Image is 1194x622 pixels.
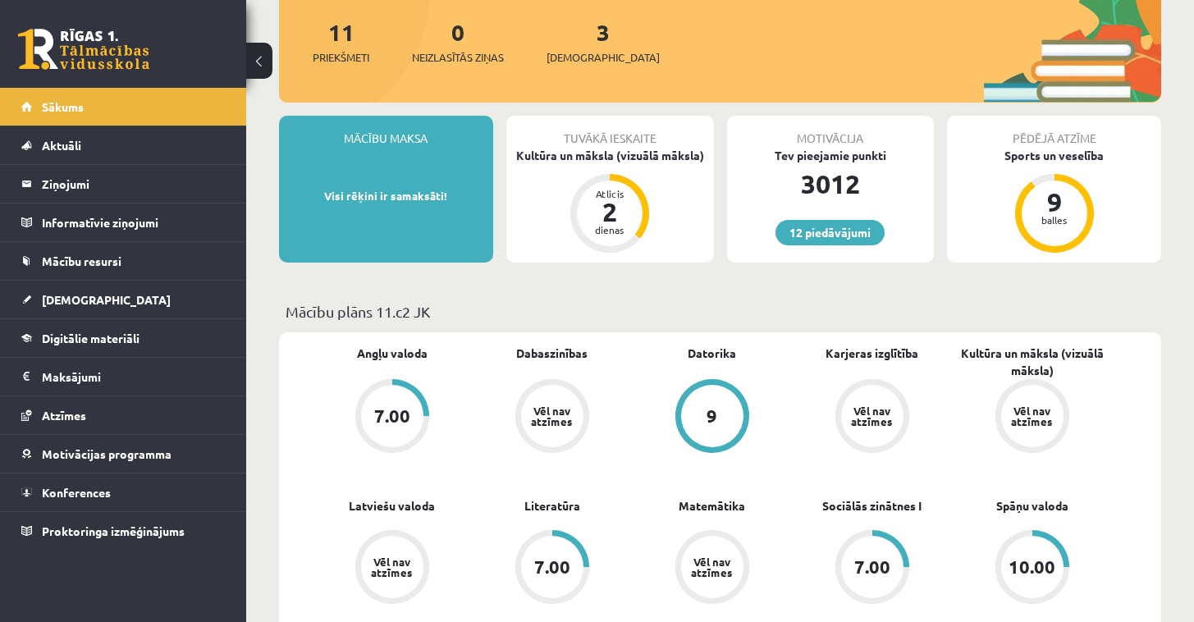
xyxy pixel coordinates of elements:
a: Atzīmes [21,396,226,434]
span: [DEMOGRAPHIC_DATA] [547,49,660,66]
a: Vēl nav atzīmes [472,379,632,456]
a: 3[DEMOGRAPHIC_DATA] [547,17,660,66]
a: 11Priekšmeti [313,17,369,66]
span: [DEMOGRAPHIC_DATA] [42,292,171,307]
a: Angļu valoda [357,345,428,362]
div: Vēl nav atzīmes [689,556,735,578]
a: Kultūra un māksla (vizuālā māksla) [952,345,1112,379]
a: Ziņojumi [21,165,226,203]
a: Digitālie materiāli [21,319,226,357]
span: Atzīmes [42,408,86,423]
a: Vēl nav atzīmes [632,530,792,607]
p: Mācību plāns 11.c2 JK [286,300,1155,322]
div: Vēl nav atzīmes [1009,405,1055,427]
a: Sports un veselība 9 balles [947,147,1161,255]
div: Motivācija [727,116,935,147]
a: Vēl nav atzīmes [792,379,952,456]
div: 9 [1030,189,1079,215]
a: Informatīvie ziņojumi [21,204,226,241]
a: Sākums [21,88,226,126]
a: Vēl nav atzīmes [312,530,472,607]
span: Sākums [42,99,84,114]
div: dienas [585,225,634,235]
a: Dabaszinības [516,345,588,362]
div: Kultūra un māksla (vizuālā māksla) [506,147,714,164]
span: Neizlasītās ziņas [412,49,504,66]
legend: Maksājumi [42,358,226,396]
a: 7.00 [312,379,472,456]
a: [DEMOGRAPHIC_DATA] [21,281,226,318]
div: Vēl nav atzīmes [369,556,415,578]
a: 10.00 [952,530,1112,607]
span: Mācību resursi [42,254,121,268]
a: 9 [632,379,792,456]
div: 7.00 [854,558,890,576]
a: Datorika [688,345,736,362]
div: Tuvākā ieskaite [506,116,714,147]
div: Sports un veselība [947,147,1161,164]
a: Karjeras izglītība [826,345,918,362]
legend: Ziņojumi [42,165,226,203]
span: Proktoringa izmēģinājums [42,524,185,538]
a: Spāņu valoda [996,497,1068,515]
div: balles [1030,215,1079,225]
legend: Informatīvie ziņojumi [42,204,226,241]
div: Atlicis [585,189,634,199]
span: Aktuāli [42,138,81,153]
div: 7.00 [374,407,410,425]
a: Vēl nav atzīmes [952,379,1112,456]
span: Konferences [42,485,111,500]
a: 7.00 [472,530,632,607]
div: 3012 [727,164,935,204]
a: Aktuāli [21,126,226,164]
div: 10.00 [1009,558,1055,576]
a: Literatūra [524,497,580,515]
a: Maksājumi [21,358,226,396]
div: Vēl nav atzīmes [849,405,895,427]
a: Matemātika [679,497,745,515]
a: Proktoringa izmēģinājums [21,512,226,550]
a: Kultūra un māksla (vizuālā māksla) Atlicis 2 dienas [506,147,714,255]
span: Motivācijas programma [42,446,172,461]
a: Rīgas 1. Tālmācības vidusskola [18,29,149,70]
div: Vēl nav atzīmes [529,405,575,427]
div: Pēdējā atzīme [947,116,1161,147]
a: 7.00 [792,530,952,607]
span: Priekšmeti [313,49,369,66]
a: 0Neizlasītās ziņas [412,17,504,66]
a: Sociālās zinātnes I [822,497,922,515]
a: Mācību resursi [21,242,226,280]
span: Digitālie materiāli [42,331,140,345]
a: 12 piedāvājumi [775,220,885,245]
a: Konferences [21,473,226,511]
div: 9 [707,407,717,425]
div: 2 [585,199,634,225]
div: Mācību maksa [279,116,493,147]
div: Tev pieejamie punkti [727,147,935,164]
div: 7.00 [534,558,570,576]
a: Latviešu valoda [349,497,435,515]
p: Visi rēķini ir samaksāti! [287,188,485,204]
a: Motivācijas programma [21,435,226,473]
